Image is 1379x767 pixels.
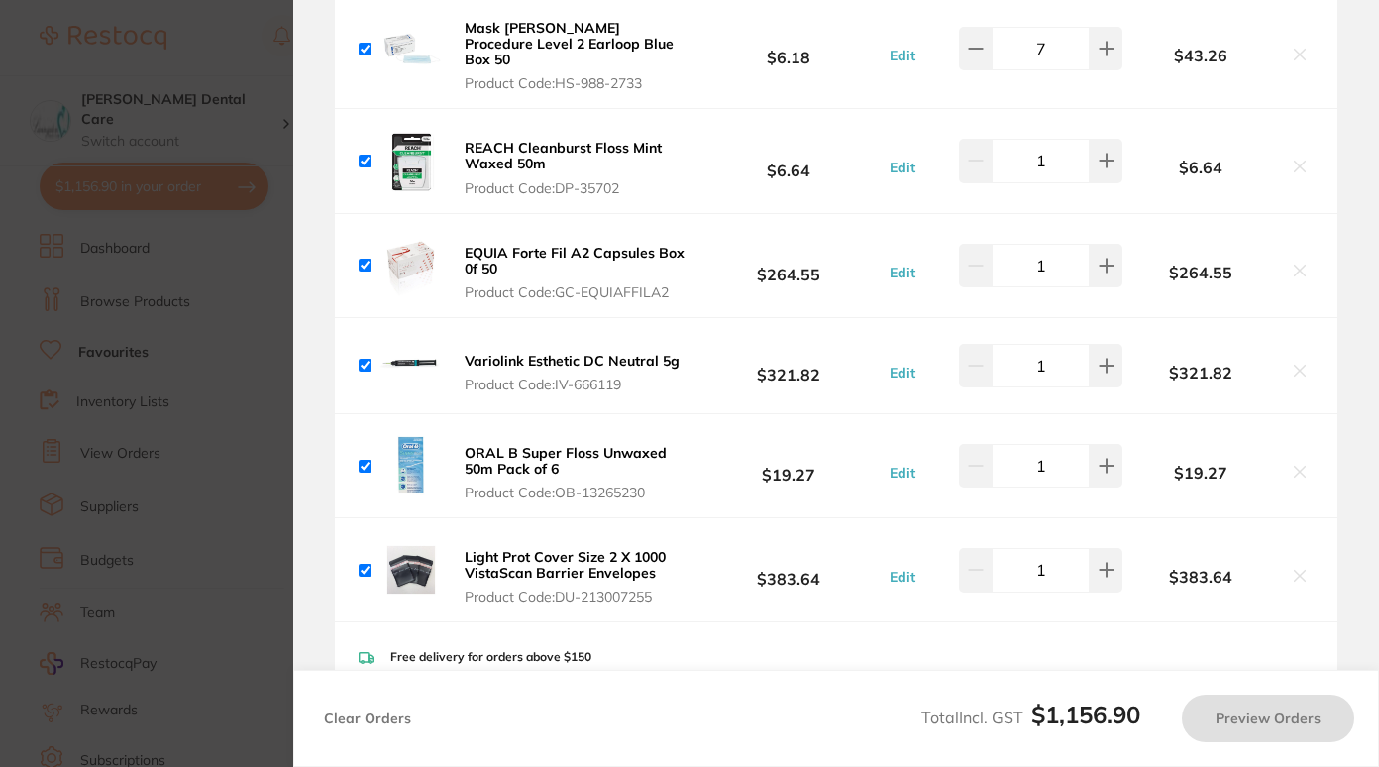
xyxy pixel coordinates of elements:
b: $383.64 [692,552,884,589]
b: $321.82 [692,348,884,384]
button: Edit [884,568,921,586]
b: $6.64 [1122,159,1278,176]
button: Mask [PERSON_NAME] Procedure Level 2 Earloop Blue Box 50 Product Code:HS-988-2733 [459,19,692,92]
b: $19.27 [692,448,884,485]
b: Light Prot Cover Size 2 X 1000 VistaScan Barrier Envelopes [465,548,666,582]
span: Product Code: IV-666119 [465,377,680,392]
button: EQUIA Forte Fil A2 Capsules Box 0f 50 Product Code:GC-EQUIAFFILA2 [459,244,692,301]
button: Clear Orders [318,695,417,742]
b: Variolink Esthetic DC Neutral 5g [465,352,680,370]
img: MG95bDRydQ [379,234,443,297]
b: $6.18 [692,31,884,67]
img: bnFsN2E1dQ [379,434,443,497]
b: $321.82 [1122,364,1278,382]
b: $6.64 [692,143,884,179]
span: Product Code: OB-13265230 [465,485,687,500]
img: eXU2bzVzZw [379,130,443,193]
span: Total Incl. GST [921,708,1140,727]
img: cHE1djJ5dw [379,538,443,602]
b: $43.26 [1122,47,1278,64]
b: $383.64 [1122,568,1278,586]
img: OGR6NDd6aw [379,334,443,397]
b: Mask [PERSON_NAME] Procedure Level 2 Earloop Blue Box 50 [465,19,674,68]
span: Product Code: DU-213007255 [465,589,687,604]
b: $19.27 [1122,464,1278,482]
button: Preview Orders [1182,695,1354,742]
button: Variolink Esthetic DC Neutral 5g Product Code:IV-666119 [459,352,686,393]
b: $264.55 [1122,264,1278,281]
button: Edit [884,464,921,482]
button: Edit [884,47,921,64]
button: Edit [884,364,921,382]
img: ZjgxcXBsaw [379,17,443,80]
button: Light Prot Cover Size 2 X 1000 VistaScan Barrier Envelopes Product Code:DU-213007255 [459,548,692,605]
button: ORAL B Super Floss Unwaxed 50m Pack of 6 Product Code:OB-13265230 [459,444,692,501]
span: Product Code: HS-988-2733 [465,75,687,91]
button: Edit [884,159,921,176]
span: Product Code: GC-EQUIAFFILA2 [465,284,687,300]
b: $264.55 [692,247,884,283]
p: Free delivery for orders above $150 [390,650,591,664]
span: Product Code: DP-35702 [465,180,687,196]
button: Edit [884,264,921,281]
b: EQUIA Forte Fil A2 Capsules Box 0f 50 [465,244,685,277]
button: REACH Cleanburst Floss Mint Waxed 50m Product Code:DP-35702 [459,139,692,196]
b: ORAL B Super Floss Unwaxed 50m Pack of 6 [465,444,667,478]
b: $1,156.90 [1031,700,1140,729]
b: REACH Cleanburst Floss Mint Waxed 50m [465,139,662,172]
